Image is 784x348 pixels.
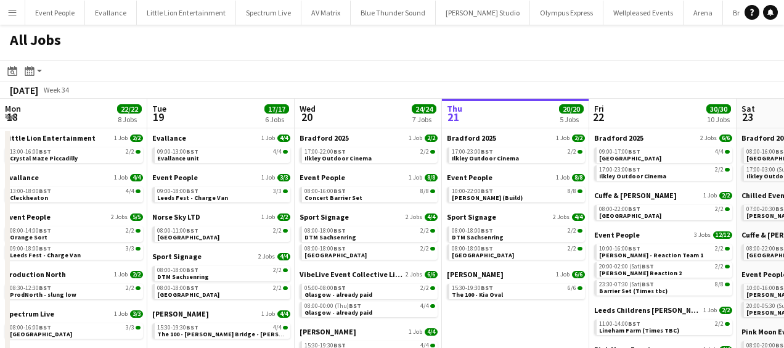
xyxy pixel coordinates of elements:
a: 23:30-07:30 (Sat)BST8/8Barrier Set (Times tbc) [599,280,730,294]
a: 08:00-18:00BST2/2DTM Sachsenring [157,266,288,280]
a: Event People1 Job8/8 [447,173,585,182]
span: 4/4 [126,188,134,194]
span: 1 Job [703,192,717,199]
span: 15:30-19:30 [452,285,493,291]
span: BST [628,165,640,173]
span: Wasserman [152,309,209,318]
span: 08:00-00:00 (Thu) [304,303,361,309]
span: 11:00-14:00 [599,321,640,327]
span: 2/2 [130,135,143,142]
span: 08:00-16:00 [10,325,51,331]
a: [PERSON_NAME]1 Job6/6 [447,270,585,279]
a: 08:00-18:00BST2/2[GEOGRAPHIC_DATA] [304,244,435,259]
a: 09:00-18:00BST3/3Leeds Fest - Charge Van [10,244,141,259]
span: Royal Chelsea Hospital [10,330,72,338]
span: Glasgow - already paid [304,309,372,317]
a: Norse Sky LTD1 Job2/2 [152,212,290,222]
span: 09:00-18:00 [10,246,51,252]
span: 15:30-19:30 [157,325,198,331]
div: Event People1 Job3/309:00-18:00BST3/3Leeds Fest - Charge Van [152,173,290,212]
span: 2/2 [420,285,429,291]
a: Bradford 20251 Job2/2 [300,133,438,143]
span: Leeds Childrens Charity Lineham [594,305,701,315]
span: BST [39,147,51,155]
span: Concert Barrier Set [304,194,362,202]
a: Event People2 Jobs5/5 [5,212,143,222]
div: Sport Signage2 Jobs4/408:00-18:00BST2/2DTM Sachsenring08:00-18:00BST2/2[GEOGRAPHIC_DATA] [447,212,585,270]
span: BST [349,302,361,310]
span: Evallance [152,133,186,143]
span: BST [39,244,51,252]
span: Central Arcade [157,233,219,241]
span: Crystal Maze Piccadilly [10,154,78,162]
a: 17:00-22:00BST2/2Ilkley Outdoor Cinema [304,147,435,162]
span: BST [39,187,51,195]
span: 8/8 [572,174,585,181]
span: 6/6 [425,271,438,278]
span: Event People [594,230,640,239]
span: 1 Job [261,135,275,142]
span: Sport Signage [152,252,202,261]
span: VibeLive Event Collective Limited [300,270,403,279]
div: [PERSON_NAME]1 Job6/615:30-19:30BST6/6The 100 - Kia Oval [447,270,585,302]
span: 4/4 [715,149,724,155]
span: 1 Job [114,174,128,181]
span: 2/2 [420,246,429,252]
span: 08:00-18:00 [157,285,198,291]
a: 20:00-02:00 (Sat)BST2/2[PERSON_NAME] Reaction 2 [599,262,730,276]
a: Sport Signage2 Jobs4/4 [447,212,585,222]
span: 12/12 [713,231,732,239]
a: [PERSON_NAME]1 Job4/4 [300,327,438,336]
div: VibeLive Event Collective Limited2 Jobs6/605:00-08:00BST2/2Glasgow - already paid08:00-00:00 (Thu... [300,270,438,327]
span: Event People [5,212,51,222]
a: Bradford 20252 Jobs6/6 [594,133,732,143]
a: Event People3 Jobs12/12 [594,230,732,239]
span: Little Lion Entertainment [5,133,96,143]
span: 5/5 [130,213,143,221]
span: 1 Job [261,213,275,221]
span: Sport Signage [447,212,496,222]
button: [PERSON_NAME] Studio [436,1,530,25]
span: 2/2 [126,285,134,291]
span: 09:00-18:00 [157,188,198,194]
div: Event People1 Job8/808:00-16:00BST8/8Concert Barrier Set [300,173,438,212]
a: 10:00-22:00BST8/8[PERSON_NAME] (Build) [452,187,582,201]
span: 08:00-18:00 [304,228,346,234]
span: 4/4 [425,213,438,221]
div: Event People2 Jobs5/508:00-14:00BST2/2Orange Sort09:00-18:00BST3/3Leeds Fest - Charge Van [5,212,143,270]
div: Little Lion Entertainment1 Job2/213:00-16:00BST2/2Crystal Maze Piccadilly [5,133,143,173]
span: Leeds Fest - Charge Van [157,194,228,202]
span: 2/2 [273,285,282,291]
span: Evallance unit [157,154,199,162]
span: 1 Job [556,174,570,181]
a: 09:00-13:00BST4/4Evallance unit [157,147,288,162]
a: 08:00-16:00BST3/3[GEOGRAPHIC_DATA] [10,323,141,338]
span: 4/4 [425,328,438,336]
a: Cuffe & [PERSON_NAME]1 Job2/2 [594,191,732,200]
span: Ilkley Outdoor Cinema [452,154,519,162]
span: 2 Jobs [553,213,570,221]
span: 2/2 [568,149,576,155]
span: 08:00-18:00 [157,267,198,273]
button: Blue Thunder Sound [351,1,436,25]
span: 1 Job [261,310,275,318]
a: Bradford 20251 Job2/2 [447,133,585,143]
span: BST [186,147,198,155]
span: 2/2 [130,271,143,278]
span: Coldplay (Build) [452,194,523,202]
span: 8/8 [420,188,429,194]
a: Leeds Childrens [PERSON_NAME]1 Job2/2 [594,305,732,315]
span: 1 Job [409,328,422,336]
span: 10:00-16:00 [599,246,640,252]
span: 6/6 [572,271,585,278]
span: Production North [5,270,66,279]
span: DTM Sachsenring [157,273,209,281]
span: 08:00-14:00 [10,228,51,234]
a: Sport Signage2 Jobs4/4 [300,212,438,222]
span: Event People [300,173,345,182]
span: Bradford 2025 [447,133,496,143]
span: 2/2 [719,307,732,314]
span: BST [481,284,493,292]
span: 8/8 [425,174,438,181]
span: 2/2 [277,213,290,221]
